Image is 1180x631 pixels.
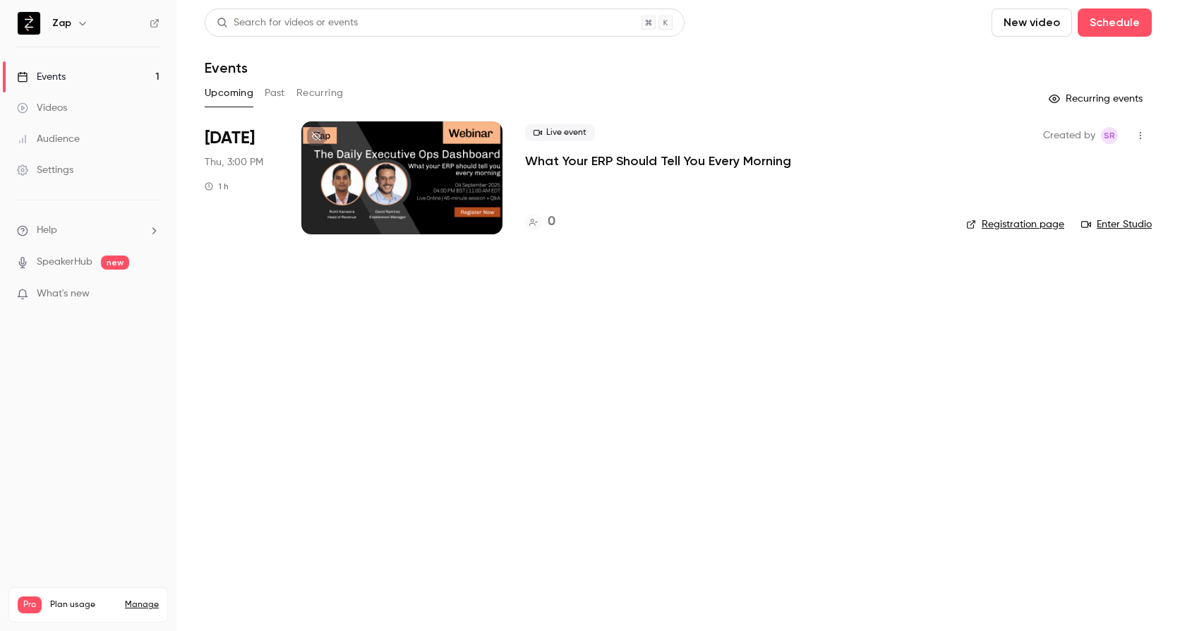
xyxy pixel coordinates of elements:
[17,70,66,84] div: Events
[217,16,358,30] div: Search for videos or events
[50,599,116,611] span: Plan usage
[18,596,42,613] span: Pro
[205,155,263,169] span: Thu, 3:00 PM
[296,82,344,104] button: Recurring
[52,16,71,30] h6: Zap
[17,132,80,146] div: Audience
[205,82,253,104] button: Upcoming
[205,181,229,192] div: 1 h
[1042,88,1152,110] button: Recurring events
[37,287,90,301] span: What's new
[1043,127,1095,144] span: Created by
[525,124,595,141] span: Live event
[1081,217,1152,232] a: Enter Studio
[17,101,67,115] div: Videos
[525,212,555,232] a: 0
[525,152,791,169] a: What Your ERP Should Tell You Every Morning
[37,223,57,238] span: Help
[1104,127,1115,144] span: SR
[125,599,159,611] a: Manage
[18,12,40,35] img: Zap
[1078,8,1152,37] button: Schedule
[966,217,1064,232] a: Registration page
[37,255,92,270] a: SpeakerHub
[992,8,1072,37] button: New video
[265,82,285,104] button: Past
[205,127,255,150] span: [DATE]
[548,212,555,232] h4: 0
[17,163,73,177] div: Settings
[101,256,129,270] span: new
[205,59,248,76] h1: Events
[17,223,159,238] li: help-dropdown-opener
[1101,127,1118,144] span: Simon Ryan
[205,121,279,234] div: Sep 4 Thu, 3:00 PM (Europe/London)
